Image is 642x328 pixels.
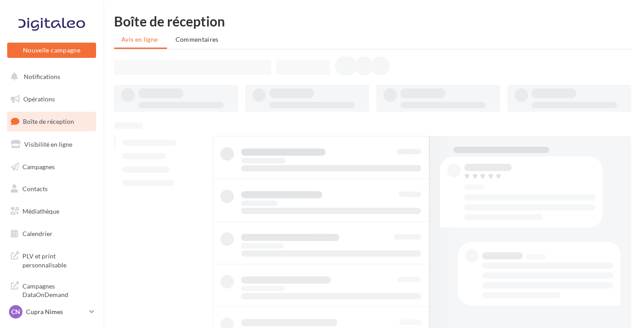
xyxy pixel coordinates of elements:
[5,224,98,243] a: Calendrier
[5,179,98,198] a: Contacts
[176,35,219,43] span: Commentaires
[23,118,74,125] span: Boîte de réception
[5,90,98,109] a: Opérations
[24,73,60,80] span: Notifications
[22,162,55,170] span: Campagnes
[5,246,98,273] a: PLV et print personnalisable
[5,67,94,86] button: Notifications
[5,276,98,303] a: Campagnes DataOnDemand
[22,230,53,237] span: Calendrier
[5,135,98,154] a: Visibilité en ligne
[26,307,86,316] p: Cupra Nimes
[22,280,92,299] span: Campagnes DataOnDemand
[5,157,98,176] a: Campagnes
[23,95,55,103] span: Opérations
[22,207,59,215] span: Médiathèque
[7,303,96,320] a: CN Cupra Nimes
[5,112,98,131] a: Boîte de réception
[114,14,631,28] div: Boîte de réception
[24,140,72,148] span: Visibilité en ligne
[7,43,96,58] button: Nouvelle campagne
[22,185,48,192] span: Contacts
[22,250,92,269] span: PLV et print personnalisable
[11,307,20,316] span: CN
[5,202,98,221] a: Médiathèque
